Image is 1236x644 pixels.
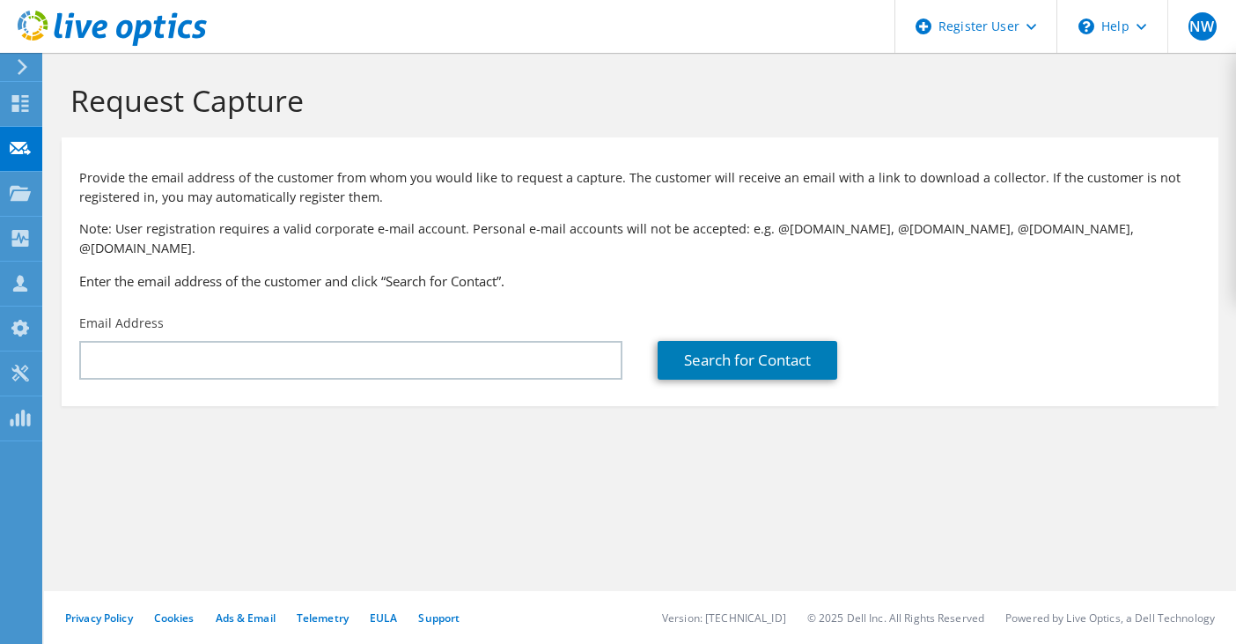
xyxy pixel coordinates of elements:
[418,611,460,625] a: Support
[662,611,786,625] li: Version: [TECHNICAL_ID]
[1005,611,1215,625] li: Powered by Live Optics, a Dell Technology
[70,82,1201,119] h1: Request Capture
[79,315,164,332] label: Email Address
[65,611,133,625] a: Privacy Policy
[1188,12,1217,41] span: NW
[370,611,397,625] a: EULA
[807,611,984,625] li: © 2025 Dell Inc. All Rights Reserved
[154,611,195,625] a: Cookies
[79,219,1201,258] p: Note: User registration requires a valid corporate e-mail account. Personal e-mail accounts will ...
[1078,19,1094,34] svg: \n
[658,341,837,380] a: Search for Contact
[297,611,349,625] a: Telemetry
[79,271,1201,291] h3: Enter the email address of the customer and click “Search for Contact”.
[79,168,1201,207] p: Provide the email address of the customer from whom you would like to request a capture. The cust...
[216,611,276,625] a: Ads & Email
